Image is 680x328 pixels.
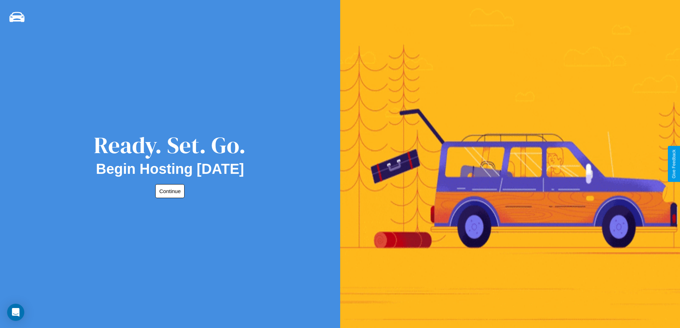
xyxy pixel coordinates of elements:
[96,161,244,177] h2: Begin Hosting [DATE]
[7,304,24,321] div: Open Intercom Messenger
[671,150,676,178] div: Give Feedback
[155,184,185,198] button: Continue
[94,129,246,161] div: Ready. Set. Go.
